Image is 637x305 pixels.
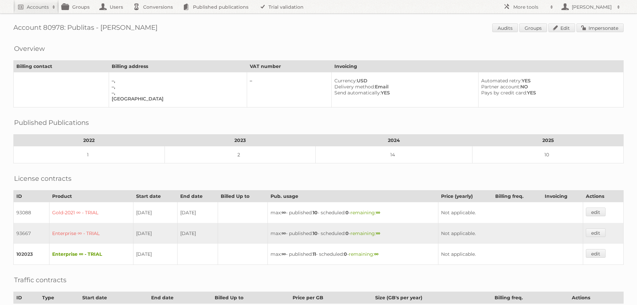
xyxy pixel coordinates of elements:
[586,228,606,237] a: edit
[177,190,218,202] th: End date
[165,135,316,146] th: 2023
[334,84,473,90] div: Email
[268,244,438,265] td: max: - published: - scheduled: -
[268,202,438,223] td: max: - published: - scheduled: -
[39,292,79,304] th: Type
[290,292,372,304] th: Price per GB
[49,202,133,223] td: Gold-2021 ∞ - TRIAL
[165,146,316,163] td: 2
[376,210,380,216] strong: ∞
[376,230,380,236] strong: ∞
[282,230,286,236] strong: ∞
[14,173,72,183] h2: License contracts
[438,202,583,223] td: Not applicable.
[481,78,618,84] div: YES
[316,135,472,146] th: 2024
[481,90,527,96] span: Pays by credit card:
[345,210,349,216] strong: 0
[481,90,618,96] div: YES
[218,190,268,202] th: Billed Up to
[14,44,45,54] h2: Overview
[313,230,318,236] strong: 10
[112,90,242,96] div: –,
[133,223,178,244] td: [DATE]
[350,210,380,216] span: remaining:
[14,244,49,265] td: 102023
[350,230,380,236] span: remaining:
[481,84,520,90] span: Partner account:
[177,202,218,223] td: [DATE]
[14,61,109,72] th: Billing contact
[282,210,286,216] strong: ∞
[374,251,379,257] strong: ∞
[334,78,357,84] span: Currency:
[481,84,618,90] div: NO
[492,292,569,304] th: Billing freq.
[570,4,614,10] h2: [PERSON_NAME]
[49,190,133,202] th: Product
[49,223,133,244] td: Enterprise ∞ - TRIAL
[513,4,547,10] h2: More tools
[438,190,493,202] th: Price (yearly)
[247,61,332,72] th: VAT number
[133,244,178,265] td: [DATE]
[14,292,39,304] th: ID
[14,223,49,244] td: 93667
[112,78,242,84] div: –,
[14,118,89,128] h2: Published Publications
[313,251,316,257] strong: 11
[519,23,547,32] a: Groups
[334,84,375,90] span: Delivery method:
[583,190,623,202] th: Actions
[268,190,438,202] th: Pub. usage
[542,190,583,202] th: Invoicing
[438,223,583,244] td: Not applicable.
[212,292,290,304] th: Billed Up to
[313,210,318,216] strong: 10
[493,190,542,202] th: Billing freq.
[14,202,49,223] td: 93088
[13,23,624,33] h1: Account 80978: Publitas - [PERSON_NAME]
[472,146,624,163] td: 10
[576,23,624,32] a: Impersonate
[548,23,575,32] a: Edit
[247,72,332,107] td: –
[569,292,624,304] th: Actions
[79,292,148,304] th: Start date
[438,244,583,265] td: Not applicable.
[349,251,379,257] span: remaining:
[334,90,473,96] div: YES
[472,135,624,146] th: 2025
[133,190,178,202] th: Start date
[268,223,438,244] td: max: - published: - scheduled: -
[372,292,492,304] th: Size (GB's per year)
[345,230,349,236] strong: 0
[14,190,49,202] th: ID
[148,292,212,304] th: End date
[334,78,473,84] div: USD
[112,84,242,90] div: –,
[334,90,381,96] span: Send automatically:
[14,146,165,163] td: 1
[109,61,247,72] th: Billing address
[177,223,218,244] td: [DATE]
[586,249,606,258] a: edit
[112,96,242,102] div: [GEOGRAPHIC_DATA]
[316,146,472,163] td: 14
[14,135,165,146] th: 2022
[27,4,49,10] h2: Accounts
[344,251,347,257] strong: 0
[481,78,522,84] span: Automated retry:
[133,202,178,223] td: [DATE]
[14,275,67,285] h2: Traffic contracts
[282,251,286,257] strong: ∞
[492,23,518,32] a: Audits
[332,61,624,72] th: Invoicing
[49,244,133,265] td: Enterprise ∞ - TRIAL
[586,208,606,216] a: edit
